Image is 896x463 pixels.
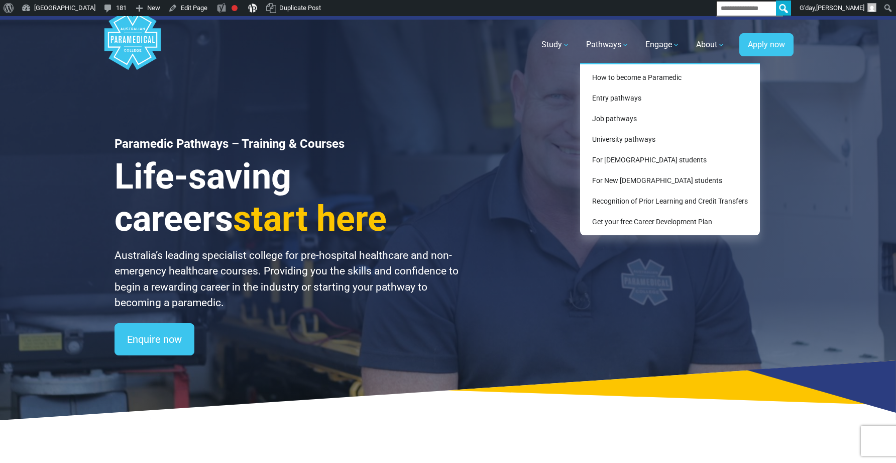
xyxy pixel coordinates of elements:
[584,151,756,169] a: For [DEMOGRAPHIC_DATA] students
[584,89,756,108] a: Entry pathways
[115,248,460,311] p: Australia’s leading specialist college for pre-hospital healthcare and non-emergency healthcare c...
[232,5,238,11] div: Focus keyphrase not set
[584,171,756,190] a: For New [DEMOGRAPHIC_DATA] students
[102,20,163,70] a: Australian Paramedical College
[584,130,756,149] a: University pathways
[639,31,686,59] a: Engage
[584,192,756,211] a: Recognition of Prior Learning and Credit Transfers
[584,213,756,231] a: Get your free Career Development Plan
[115,137,460,151] h1: Paramedic Pathways – Training & Courses
[580,31,635,59] a: Pathways
[690,31,731,59] a: About
[535,31,576,59] a: Study
[115,323,194,355] a: Enquire now
[584,68,756,87] a: How to become a Paramedic
[739,33,794,56] a: Apply now
[584,110,756,128] a: Job pathways
[580,63,760,235] div: Pathways
[233,198,387,239] span: start here
[816,4,864,12] span: [PERSON_NAME]
[115,155,460,240] h3: Life-saving careers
